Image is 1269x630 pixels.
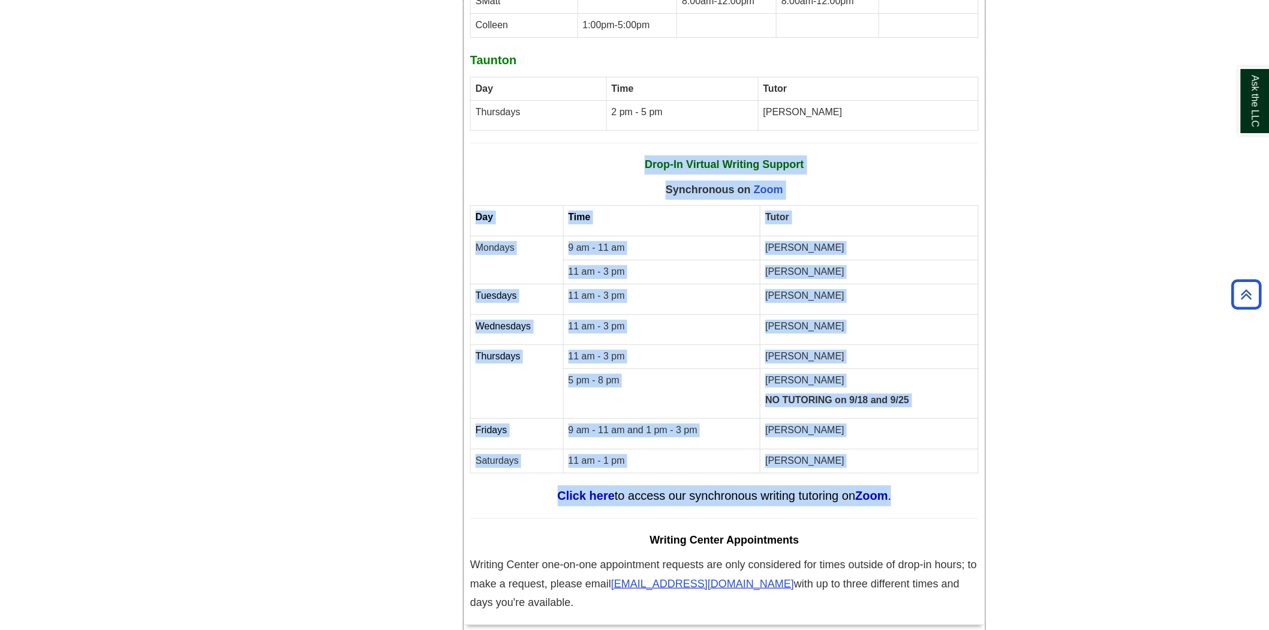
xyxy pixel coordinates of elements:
td: 11 am - 3 pm [563,314,760,345]
td: 9 am - 11 am [563,236,760,260]
strong: Drop-In Virtual Writing Support [645,158,804,170]
td: 5 pm - 8 pm [563,369,760,419]
td: [PERSON_NAME] [760,345,979,369]
strong: Time [612,83,634,94]
a: Zoom [754,184,783,196]
strong: Day [476,83,493,94]
span: [EMAIL_ADDRESS][DOMAIN_NAME] [611,578,794,590]
a: [EMAIL_ADDRESS][DOMAIN_NAME] [611,580,794,589]
td: [PERSON_NAME] [758,101,978,131]
strong: Taunton [470,53,516,67]
span: Tuesdays [476,290,517,301]
td: Thursdays [471,101,607,131]
span: Thursdays [476,351,521,361]
p: 2 pm - 5 pm [612,106,753,119]
strong: Tutor [765,212,789,222]
td: 11 am - 3 pm [563,345,760,369]
td: [PERSON_NAME] [760,449,979,473]
span: to access our synchronous writing tutoring on [615,489,855,502]
td: [PERSON_NAME] [760,284,979,314]
td: [PERSON_NAME] [760,314,979,345]
span: Writing Center Appointments [650,534,799,546]
td: [PERSON_NAME] [760,418,979,449]
td: 9 am - 11 am and 1 pm - 3 pm [563,418,760,449]
td: 1:00pm-5:00pm [578,13,677,37]
span: Day [476,212,493,222]
td: [PERSON_NAME] [760,260,979,284]
b: Tutor [763,83,787,94]
span: Time [569,212,591,222]
td: [PERSON_NAME] [760,236,979,260]
td: Saturdays [471,449,564,473]
td: 11 am - 3 pm [563,260,760,284]
strong: NO TUTORING on 9/18 and 9/25 [765,395,909,405]
a: Click here [558,489,615,502]
span: Writing Center one-on-one appointment requests are only considered for times outside of drop-in h... [470,559,977,590]
td: 11 am - 1 pm [563,449,760,473]
p: [PERSON_NAME] [765,374,973,388]
td: Colleen [471,13,578,37]
td: 11 am - 3 pm [563,284,760,314]
span: . [888,489,892,502]
a: Zoom [855,489,888,502]
a: Back to Top [1228,286,1266,302]
span: Fridays [476,425,507,435]
span: Wednesdays [476,321,531,331]
td: Mondays [471,236,564,284]
span: Synchronous on [666,184,783,196]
